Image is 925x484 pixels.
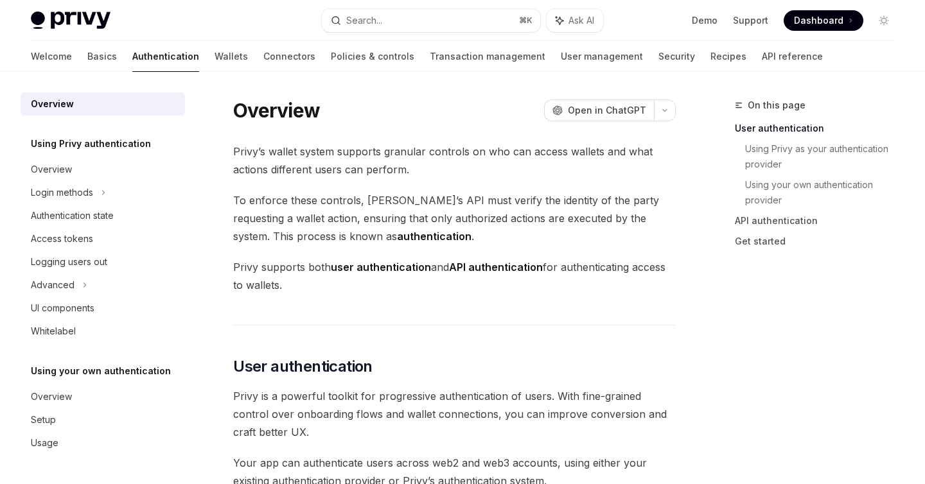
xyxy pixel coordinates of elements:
h1: Overview [233,99,320,122]
a: Demo [692,14,718,27]
a: User management [561,41,643,72]
a: User authentication [735,118,904,139]
div: Access tokens [31,231,93,246]
a: Connectors [263,41,315,72]
div: Authentication state [31,208,114,223]
strong: user authentication [331,261,431,273]
a: API reference [762,41,823,72]
a: Basics [87,41,117,72]
span: Open in ChatGPT [568,104,646,117]
div: Whitelabel [31,324,76,339]
span: Privy is a powerful toolkit for progressive authentication of users. With fine-grained control ov... [233,387,676,441]
strong: authentication [397,230,471,243]
div: Overview [31,96,74,112]
a: Authentication state [21,204,185,227]
a: Policies & controls [331,41,414,72]
div: UI components [31,300,94,316]
a: Dashboard [784,10,863,31]
a: Whitelabel [21,320,185,343]
button: Toggle dark mode [874,10,894,31]
span: On this page [748,98,806,113]
button: Open in ChatGPT [544,99,654,121]
div: Usage [31,435,58,451]
div: Search... [346,13,382,28]
span: ⌘ K [519,15,533,26]
a: Overview [21,385,185,408]
span: Privy supports both and for authenticating access to wallets. [233,258,676,294]
a: Recipes [710,41,746,72]
a: Logging users out [21,250,185,273]
a: Welcome [31,41,72,72]
h5: Using Privy authentication [31,136,151,151]
span: Dashboard [794,14,843,27]
a: Overview [21,92,185,116]
div: Login methods [31,185,93,200]
span: Privy’s wallet system supports granular controls on who can access wallets and what actions diffe... [233,143,676,178]
a: Transaction management [430,41,545,72]
a: Usage [21,431,185,454]
div: Overview [31,389,72,404]
span: To enforce these controls, [PERSON_NAME]’s API must verify the identity of the party requesting a... [233,191,676,245]
a: Access tokens [21,227,185,250]
div: Setup [31,412,56,428]
a: Security [658,41,695,72]
a: Wallets [215,41,248,72]
a: Support [733,14,768,27]
img: light logo [31,12,110,30]
div: Advanced [31,277,75,293]
a: Using your own authentication provider [745,175,904,211]
strong: API authentication [449,261,543,273]
div: Overview [31,162,72,177]
a: Setup [21,408,185,431]
a: Authentication [132,41,199,72]
span: Ask AI [568,14,594,27]
a: UI components [21,297,185,320]
button: Ask AI [547,9,603,32]
a: Overview [21,158,185,181]
a: Get started [735,231,904,252]
button: Search...⌘K [322,9,540,32]
h5: Using your own authentication [31,363,171,379]
span: User authentication [233,356,373,377]
a: Using Privy as your authentication provider [745,139,904,175]
div: Logging users out [31,254,107,270]
a: API authentication [735,211,904,231]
